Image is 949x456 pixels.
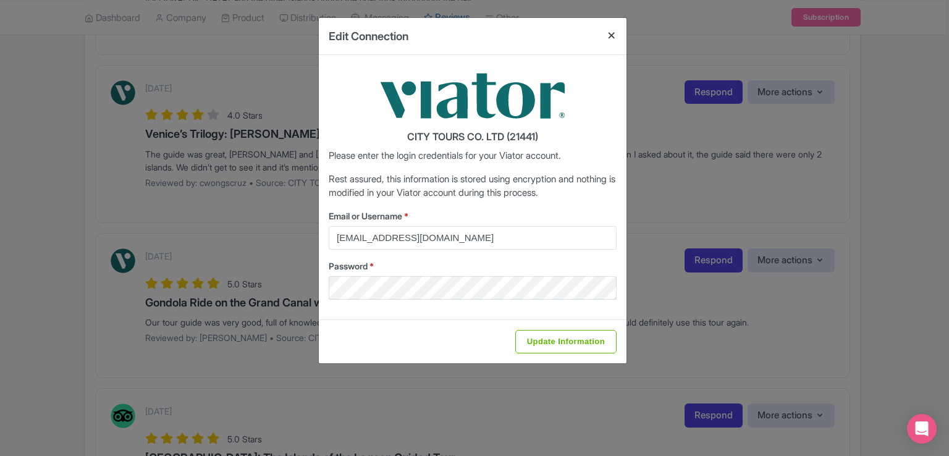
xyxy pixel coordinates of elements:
img: viator-9033d3fb01e0b80761764065a76b653a.png [380,65,565,127]
p: Please enter the login credentials for your Viator account. [329,149,617,163]
button: Close [597,18,626,53]
h4: CITY TOURS CO. LTD (21441) [329,132,617,143]
h4: Edit Connection [329,28,408,44]
input: Update Information [515,330,617,353]
div: Open Intercom Messenger [907,414,937,444]
p: Rest assured, this information is stored using encryption and nothing is modified in your Viator ... [329,172,617,200]
span: Email or Username [329,211,402,221]
span: Password [329,261,368,271]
